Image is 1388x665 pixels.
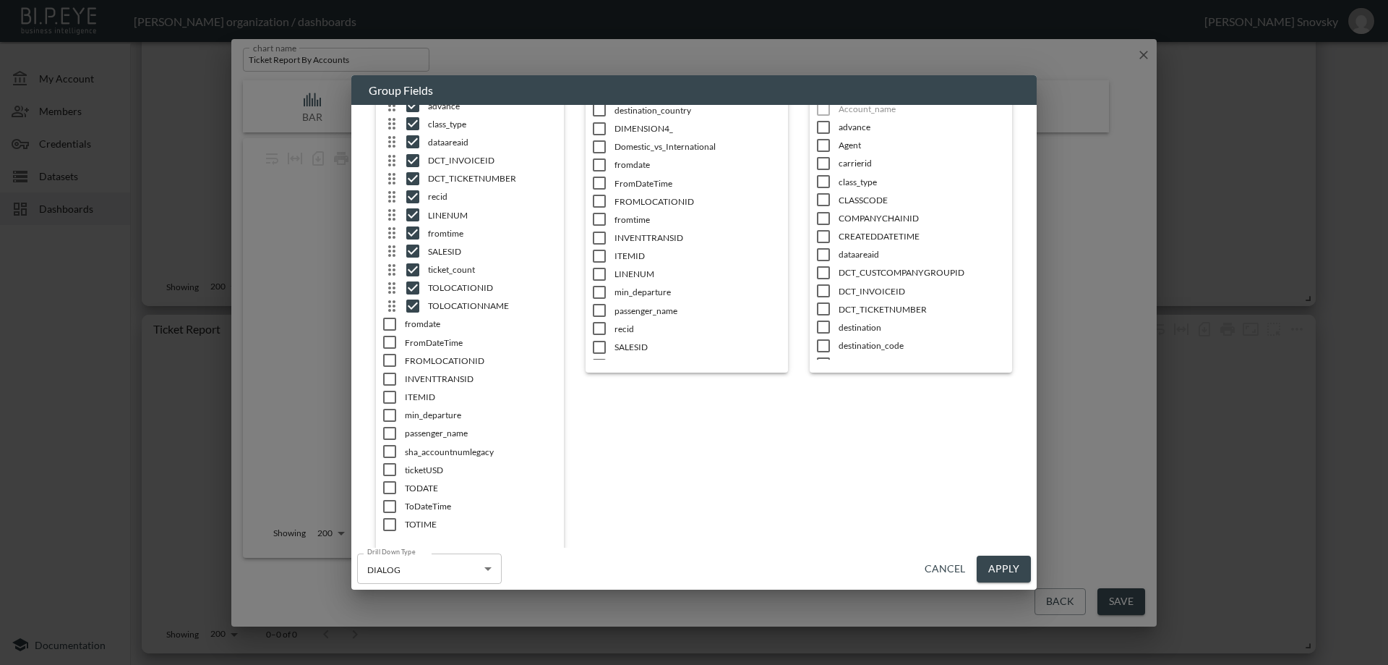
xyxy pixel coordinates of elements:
span: fromtime [614,213,781,226]
span: ITEMID [405,391,571,403]
span: fromtime [428,227,571,240]
span: DCT_CUSTCOMPANYGROUPID [839,266,1005,279]
span: passenger_name [614,305,781,317]
span: INVENTTRANSID [614,232,781,244]
span: class_type [428,118,571,130]
span: destination [839,321,1005,334]
span: ITEMID [614,250,781,262]
span: ToDateTime [405,500,571,512]
div: sha_accountnumlegacy [405,446,571,458]
span: TOTIME [405,518,571,530]
span: DCT_TICKETNUMBER [428,172,571,185]
h2: Group Fields [351,75,1037,106]
span: LINENUM [614,268,781,280]
button: Cancel [919,556,971,583]
div: min_departure [405,409,571,421]
div: ticketUSD [405,464,571,476]
span: min_departure [614,286,781,298]
span: recid [614,323,781,335]
span: FROMLOCATIONID [405,355,571,367]
span: dataareaid [428,136,571,148]
span: DCT_INVOICEID [839,285,1005,297]
span: FromDateTime [405,336,571,349]
span: FromDateTime [614,177,781,190]
span: SALESID [428,245,571,258]
span: dataareaid [839,248,1005,261]
span: CREATEDDATETIME [839,230,1005,242]
div: destination_country [839,357,1005,370]
span: Agent [839,139,1005,151]
span: COMPANYCHAINID [839,212,1005,224]
span: Domestic_vs_International [614,140,781,153]
label: Drill Down Type [367,547,415,556]
span: DCT_TICKETNUMBER [839,303,1005,315]
span: passenger_name [405,427,571,439]
span: destination_code [839,339,1005,352]
span: CLASSCODE [839,194,1005,206]
span: advance [839,121,1005,133]
span: advance [428,100,571,112]
span: fromdate [614,158,781,171]
span: fromdate [405,318,571,330]
span: destination_country [614,104,781,117]
span: ticket_count [428,263,571,276]
div: DCT_INVOICEID [428,154,571,166]
span: carrierid [839,157,1005,169]
span: sha_accountnumlegacy [614,359,781,371]
span: INVENTTRANSID [405,373,571,385]
span: TOLOCATIONNAME [428,300,571,312]
span: DIALOG [367,564,400,575]
span: class_type [839,176,1005,188]
span: DIMENSION4_ [614,122,781,135]
span: FROMLOCATIONID [614,195,781,208]
span: TOLOCATIONID [428,281,571,294]
span: recid [428,190,571,203]
span: LINENUM [428,209,571,221]
span: SALESID [614,341,781,353]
